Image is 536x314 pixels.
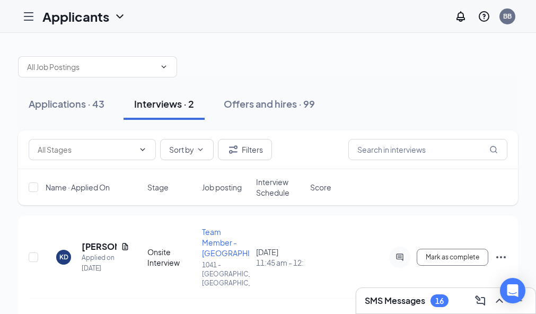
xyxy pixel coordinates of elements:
[348,139,507,160] input: Search in interviews
[202,182,242,193] span: Job posting
[417,249,488,266] button: Mark as complete
[500,278,525,303] div: Open Intercom Messenger
[474,294,487,307] svg: ComposeMessage
[196,145,205,154] svg: ChevronDown
[113,10,126,23] svg: ChevronDown
[310,182,331,193] span: Score
[256,177,304,198] span: Interview Schedule
[147,182,169,193] span: Stage
[365,295,425,307] h3: SMS Messages
[147,247,195,268] div: Onsite Interview
[169,146,194,153] span: Sort by
[503,12,512,21] div: BB
[224,97,315,110] div: Offers and hires · 99
[202,260,250,287] p: 1041 - [GEOGRAPHIC_DATA], [GEOGRAPHIC_DATA]
[121,242,129,251] svg: Document
[22,10,35,23] svg: Hamburger
[493,294,506,307] svg: ChevronUp
[454,10,467,23] svg: Notifications
[256,257,304,268] span: 11:45 am - 12:00 pm
[202,227,279,258] span: Team Member - [GEOGRAPHIC_DATA]
[134,97,194,110] div: Interviews · 2
[160,139,214,160] button: Sort byChevronDown
[42,7,109,25] h1: Applicants
[495,251,507,264] svg: Ellipses
[491,292,508,309] button: ChevronUp
[138,145,147,154] svg: ChevronDown
[435,296,444,306] div: 16
[472,292,489,309] button: ComposeMessage
[29,97,104,110] div: Applications · 43
[393,253,406,261] svg: ActiveChat
[489,145,498,154] svg: MagnifyingGlass
[82,241,117,252] h5: [PERSON_NAME]
[227,143,240,156] svg: Filter
[27,61,155,73] input: All Job Postings
[478,10,490,23] svg: QuestionInfo
[218,139,272,160] button: Filter Filters
[82,252,129,274] div: Applied on [DATE]
[38,144,134,155] input: All Stages
[426,254,479,261] span: Mark as complete
[59,252,68,261] div: KD
[160,63,168,71] svg: ChevronDown
[46,182,110,193] span: Name · Applied On
[256,247,304,268] div: [DATE]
